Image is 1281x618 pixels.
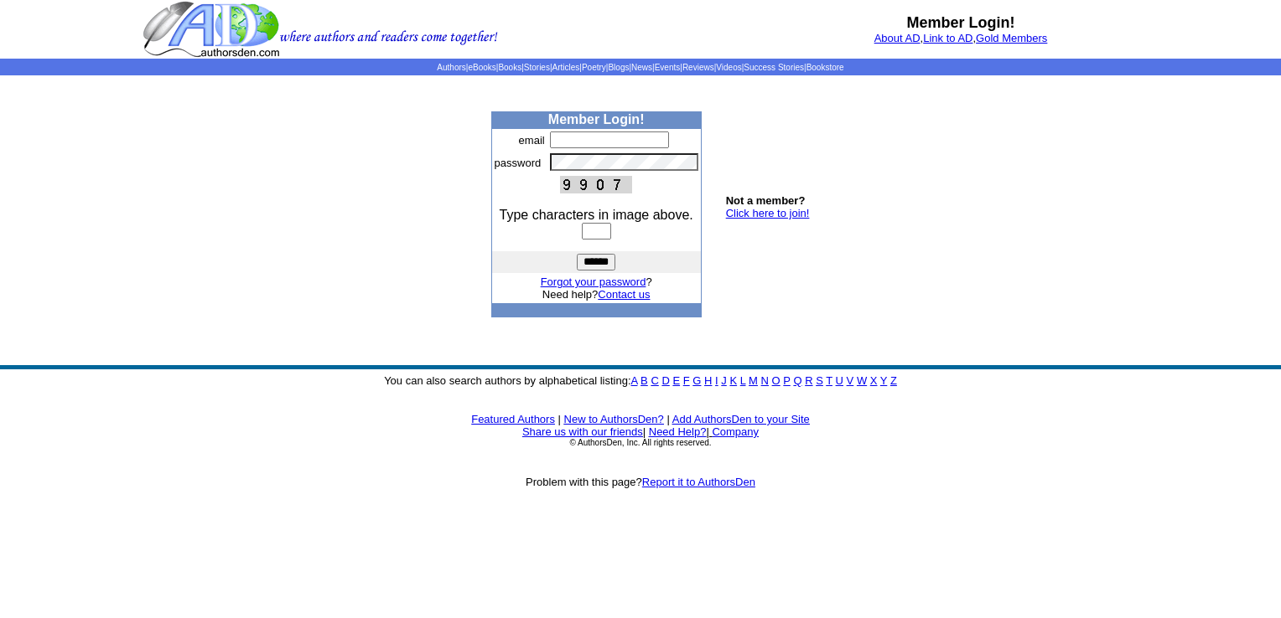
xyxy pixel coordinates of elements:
[721,374,727,387] a: J
[640,374,648,387] a: B
[783,374,790,387] a: P
[870,374,878,387] a: X
[857,374,867,387] a: W
[805,374,812,387] a: R
[608,63,629,72] a: Blogs
[716,63,741,72] a: Videos
[548,112,645,126] b: Member Login!
[468,63,495,72] a: eBooks
[907,14,1015,31] b: Member Login!
[761,374,769,387] a: N
[651,374,658,387] a: C
[471,413,555,425] a: Featured Authors
[519,134,545,147] font: email
[666,413,669,425] font: |
[726,207,810,219] a: Click here to join!
[522,425,643,438] a: Share us with our friends
[692,374,701,387] a: G
[642,476,755,488] a: Report it to AuthorsDen
[564,413,664,425] a: New to AuthorsDen?
[643,425,646,438] font: |
[826,374,832,387] a: T
[661,374,669,387] a: D
[500,208,693,222] font: Type characters in image above.
[740,374,746,387] a: L
[744,63,804,72] a: Success Stories
[749,374,758,387] a: M
[923,32,972,44] a: Link to AD
[726,194,806,207] b: Not a member?
[672,413,810,425] a: Add AuthorsDen to your Site
[880,374,887,387] a: Y
[682,63,714,72] a: Reviews
[541,276,652,288] font: ?
[558,413,561,425] font: |
[524,63,550,72] a: Stories
[704,374,712,387] a: H
[806,63,844,72] a: Bookstore
[649,425,707,438] a: Need Help?
[437,63,465,72] a: Authors
[569,438,711,447] font: © AuthorsDen, Inc. All rights reserved.
[772,374,781,387] a: O
[816,374,823,387] a: S
[498,63,521,72] a: Books
[655,63,681,72] a: Events
[890,374,897,387] a: Z
[560,176,632,193] img: This Is CAPTCHA Image
[874,32,921,44] a: About AD
[976,32,1047,44] a: Gold Members
[552,63,580,72] a: Articles
[631,63,652,72] a: News
[598,288,650,301] a: Contact us
[384,374,897,387] font: You can also search authors by alphabetical listing:
[729,374,737,387] a: K
[672,374,680,387] a: E
[683,374,690,387] a: F
[437,63,843,72] span: | | | | | | | | | | | |
[706,425,759,438] font: |
[712,425,759,438] a: Company
[715,374,718,387] a: I
[526,476,755,488] font: Problem with this page?
[495,157,542,169] font: password
[542,288,651,301] font: Need help?
[582,63,606,72] a: Poetry
[874,32,1048,44] font: , ,
[541,276,646,288] a: Forgot your password
[847,374,854,387] a: V
[836,374,843,387] a: U
[631,374,638,387] a: A
[793,374,801,387] a: Q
